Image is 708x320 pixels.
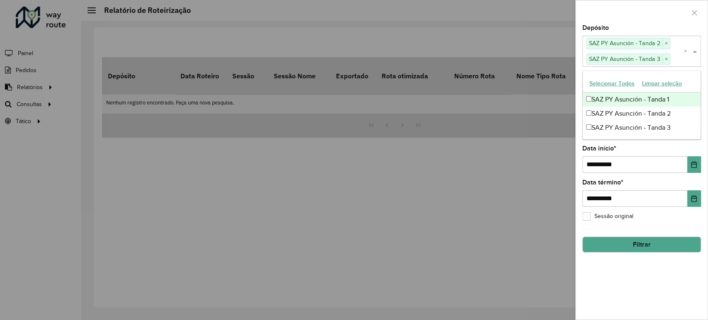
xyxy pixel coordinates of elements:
[662,39,670,48] span: ×
[662,54,670,64] span: ×
[583,92,701,107] div: SAZ PY Asunción - Tanda 1
[586,77,638,90] button: Selecionar Todos
[582,70,701,140] ng-dropdown-panel: Options list
[687,156,701,173] button: Choose Date
[583,107,701,121] div: SAZ PY Asunción - Tanda 2
[582,177,623,187] label: Data término
[582,237,701,252] button: Filtrar
[638,77,686,90] button: Limpar seleção
[587,38,662,48] span: SAZ PY Asunción - Tanda 2
[582,143,616,153] label: Data início
[582,23,609,33] label: Depósito
[687,190,701,207] button: Choose Date
[587,54,662,64] span: SAZ PY Asunción - Tanda 3
[583,121,701,135] div: SAZ PY Asunción - Tanda 3
[582,212,633,221] label: Sessão original
[684,46,691,56] span: Clear all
